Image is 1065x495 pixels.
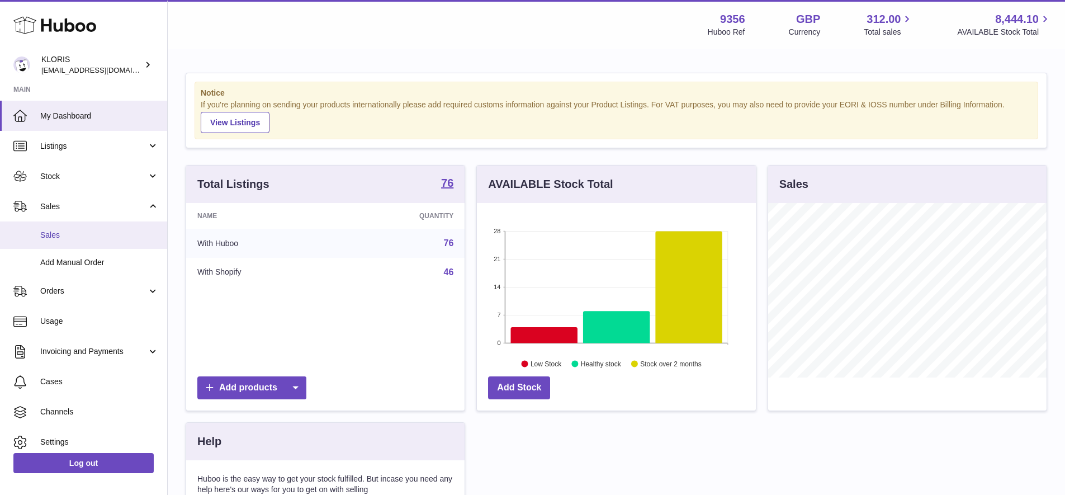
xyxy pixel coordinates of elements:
[531,360,562,367] text: Low Stock
[41,65,164,74] span: [EMAIL_ADDRESS][DOMAIN_NAME]
[720,12,745,27] strong: 9356
[197,376,306,399] a: Add products
[581,360,622,367] text: Healthy stock
[444,238,454,248] a: 76
[867,12,901,27] span: 312.00
[40,171,147,182] span: Stock
[957,27,1052,37] span: AVAILABLE Stock Total
[40,230,159,241] span: Sales
[779,177,808,192] h3: Sales
[40,376,159,387] span: Cases
[494,256,501,262] text: 21
[40,257,159,268] span: Add Manual Order
[641,360,702,367] text: Stock over 2 months
[494,284,501,290] text: 14
[337,203,465,229] th: Quantity
[41,54,142,76] div: KLORIS
[186,229,337,258] td: With Huboo
[40,286,147,296] span: Orders
[494,228,501,234] text: 28
[444,267,454,277] a: 46
[796,12,820,27] strong: GBP
[708,27,745,37] div: Huboo Ref
[441,177,453,191] a: 76
[789,27,821,37] div: Currency
[441,177,453,188] strong: 76
[40,201,147,212] span: Sales
[197,474,453,495] p: Huboo is the easy way to get your stock fulfilled. But incase you need any help here's our ways f...
[13,453,154,473] a: Log out
[40,437,159,447] span: Settings
[40,346,147,357] span: Invoicing and Payments
[197,434,221,449] h3: Help
[864,12,913,37] a: 312.00 Total sales
[197,177,269,192] h3: Total Listings
[40,407,159,417] span: Channels
[201,112,269,133] a: View Listings
[13,56,30,73] img: huboo@kloriscbd.com
[40,111,159,121] span: My Dashboard
[186,258,337,287] td: With Shopify
[498,312,501,318] text: 7
[488,177,613,192] h3: AVAILABLE Stock Total
[201,100,1032,133] div: If you're planning on sending your products internationally please add required customs informati...
[186,203,337,229] th: Name
[498,340,501,346] text: 0
[864,27,913,37] span: Total sales
[995,12,1039,27] span: 8,444.10
[40,141,147,152] span: Listings
[488,376,550,399] a: Add Stock
[201,88,1032,98] strong: Notice
[957,12,1052,37] a: 8,444.10 AVAILABLE Stock Total
[40,316,159,327] span: Usage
